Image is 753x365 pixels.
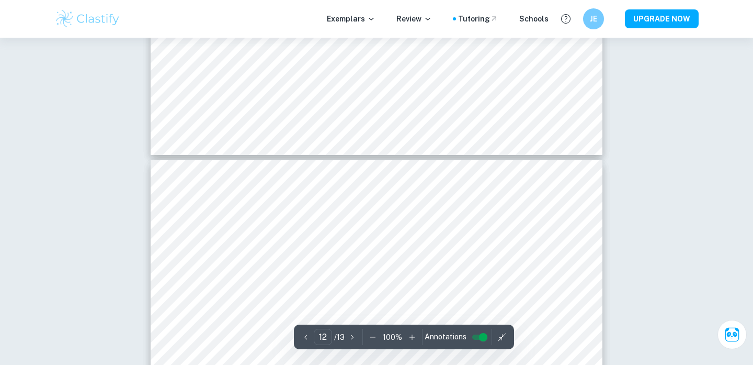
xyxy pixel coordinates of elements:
[519,13,549,25] a: Schools
[458,13,498,25] a: Tutoring
[425,331,466,342] span: Annotations
[334,331,345,343] p: / 13
[583,8,604,29] button: JE
[588,13,600,25] h6: JE
[625,9,699,28] button: UPGRADE NOW
[557,10,575,28] button: Help and Feedback
[717,320,747,349] button: Ask Clai
[396,13,432,25] p: Review
[383,331,402,343] p: 100 %
[54,8,121,29] img: Clastify logo
[327,13,375,25] p: Exemplars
